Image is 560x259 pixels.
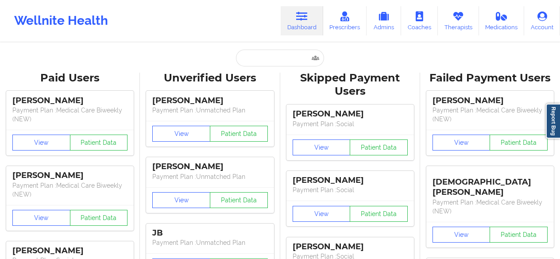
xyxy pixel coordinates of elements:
button: Patient Data [70,135,128,151]
div: [PERSON_NAME] [12,96,127,106]
div: [PERSON_NAME] [293,242,408,252]
p: Payment Plan : Social [293,186,408,194]
a: Coaches [401,6,438,35]
button: View [293,206,351,222]
div: [PERSON_NAME] [293,109,408,119]
div: JB [152,228,267,238]
button: View [152,192,210,208]
button: Patient Data [210,192,268,208]
a: Prescribers [323,6,367,35]
button: Patient Data [490,135,548,151]
button: Patient Data [70,210,128,226]
button: View [433,135,490,151]
button: View [433,227,490,243]
div: [PERSON_NAME] [152,162,267,172]
button: View [12,135,70,151]
div: Unverified Users [146,71,274,85]
button: Patient Data [490,227,548,243]
div: [DEMOGRAPHIC_DATA][PERSON_NAME] [433,170,548,197]
p: Payment Plan : Unmatched Plan [152,238,267,247]
p: Payment Plan : Unmatched Plan [152,172,267,181]
div: [PERSON_NAME] [12,246,127,256]
p: Payment Plan : Unmatched Plan [152,106,267,115]
div: [PERSON_NAME] [293,175,408,186]
p: Payment Plan : Medical Care Biweekly (NEW) [12,181,127,199]
a: Dashboard [281,6,323,35]
a: Account [524,6,560,35]
p: Payment Plan : Medical Care Biweekly (NEW) [433,198,548,216]
button: View [293,139,351,155]
div: Paid Users [6,71,134,85]
a: Admins [367,6,401,35]
p: Payment Plan : Medical Care Biweekly (NEW) [12,106,127,124]
div: [PERSON_NAME] [433,96,548,106]
a: Medications [479,6,525,35]
a: Therapists [438,6,479,35]
button: Patient Data [210,126,268,142]
button: Patient Data [350,206,408,222]
a: Report Bug [546,104,560,139]
p: Payment Plan : Social [293,120,408,128]
button: Patient Data [350,139,408,155]
div: Failed Payment Users [426,71,554,85]
button: View [12,210,70,226]
div: [PERSON_NAME] [12,170,127,181]
div: Skipped Payment Users [286,71,414,99]
button: View [152,126,210,142]
div: [PERSON_NAME] [152,96,267,106]
p: Payment Plan : Medical Care Biweekly (NEW) [433,106,548,124]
